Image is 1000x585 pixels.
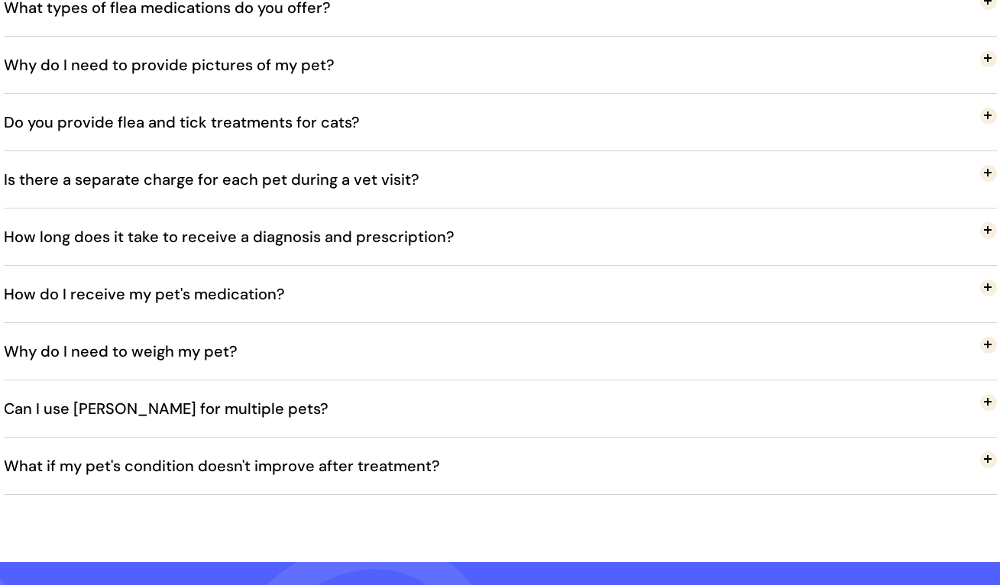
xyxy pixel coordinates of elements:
[4,383,351,434] span: Can I use [PERSON_NAME] for multiple pets?
[4,269,308,319] span: How do I receive my pet's medication?
[4,441,463,491] span: What if my pet's condition doesn't improve after treatment?
[4,438,997,494] button: What if my pet's condition doesn't improve after treatment?
[4,208,997,265] button: How long does it take to receive a diagnosis and prescription?
[4,97,383,147] span: Do you provide flea and tick treatments for cats?
[4,40,358,90] span: Why do I need to provide pictures of my pet?
[4,323,997,380] button: Why do I need to weigh my pet?
[4,37,997,93] button: Why do I need to provide pictures of my pet?
[4,151,997,208] button: Is there a separate charge for each pet during a vet visit?
[4,266,997,322] button: How do I receive my pet's medication?
[4,94,997,150] button: Do you provide flea and tick treatments for cats?
[4,380,997,437] button: Can I use [PERSON_NAME] for multiple pets?
[4,326,261,377] span: Why do I need to weigh my pet?
[4,212,477,262] span: How long does it take to receive a diagnosis and prescription?
[4,154,442,205] span: Is there a separate charge for each pet during a vet visit?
